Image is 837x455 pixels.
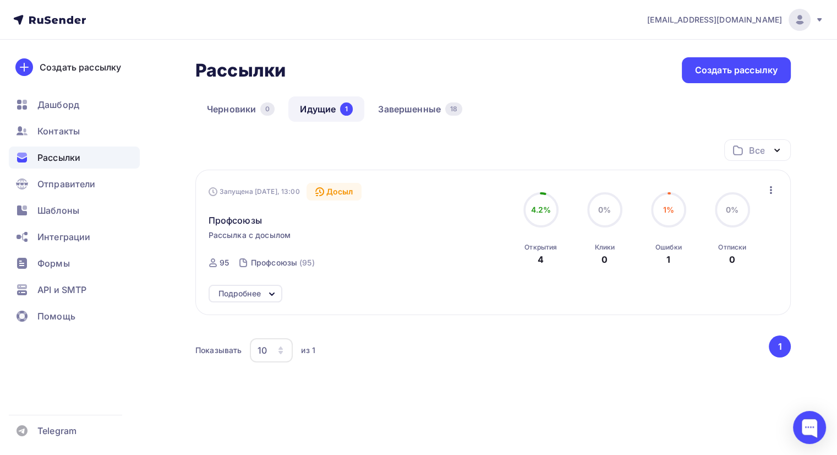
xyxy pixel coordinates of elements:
[195,345,242,356] div: Показывать
[601,253,608,266] div: 0
[695,64,778,77] div: Создать рассылку
[524,243,557,252] div: Открытия
[218,287,261,300] div: Подробнее
[249,338,293,363] button: 10
[726,205,738,214] span: 0%
[299,257,315,268] div: (95)
[767,335,791,357] ul: Pagination
[9,252,140,274] a: Формы
[594,243,615,252] div: Клики
[258,344,267,357] div: 10
[307,183,362,201] div: Досыл
[598,205,611,214] span: 0%
[445,102,462,116] div: 18
[769,335,791,357] button: Go to page 1
[647,9,824,31] a: [EMAIL_ADDRESS][DOMAIN_NAME]
[647,14,782,25] span: [EMAIL_ADDRESS][DOMAIN_NAME]
[209,187,300,196] div: Запущена [DATE], 13:00
[37,283,86,296] span: API и SMTP
[260,102,275,116] div: 0
[195,96,286,122] a: Черновики0
[220,257,229,268] div: 95
[301,345,315,356] div: из 1
[37,151,80,164] span: Рассылки
[666,253,670,266] div: 1
[538,253,544,266] div: 4
[340,102,353,116] div: 1
[718,243,746,252] div: Отписки
[37,177,96,191] span: Отправители
[37,310,75,323] span: Помощь
[9,120,140,142] a: Контакты
[37,204,79,217] span: Шаблоны
[250,254,316,272] a: Профсоюзы (95)
[288,96,364,122] a: Идущие1
[724,139,791,161] button: Все
[530,205,551,214] span: 4.2%
[209,230,291,241] span: Рассылка с досылом
[9,173,140,195] a: Отправители
[655,243,682,252] div: Ошибки
[251,257,297,268] div: Профсоюзы
[37,124,80,138] span: Контакты
[37,230,90,243] span: Интеграции
[209,214,262,227] span: Профсоюзы
[729,253,735,266] div: 0
[9,147,140,169] a: Рассылки
[9,94,140,116] a: Дашборд
[37,257,70,270] span: Формы
[37,98,79,111] span: Дашборд
[366,96,474,122] a: Завершенные18
[37,424,76,437] span: Telegram
[9,199,140,221] a: Шаблоны
[749,144,764,157] div: Все
[195,59,286,82] h2: Рассылки
[40,61,121,74] div: Создать рассылку
[663,205,674,214] span: 1%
